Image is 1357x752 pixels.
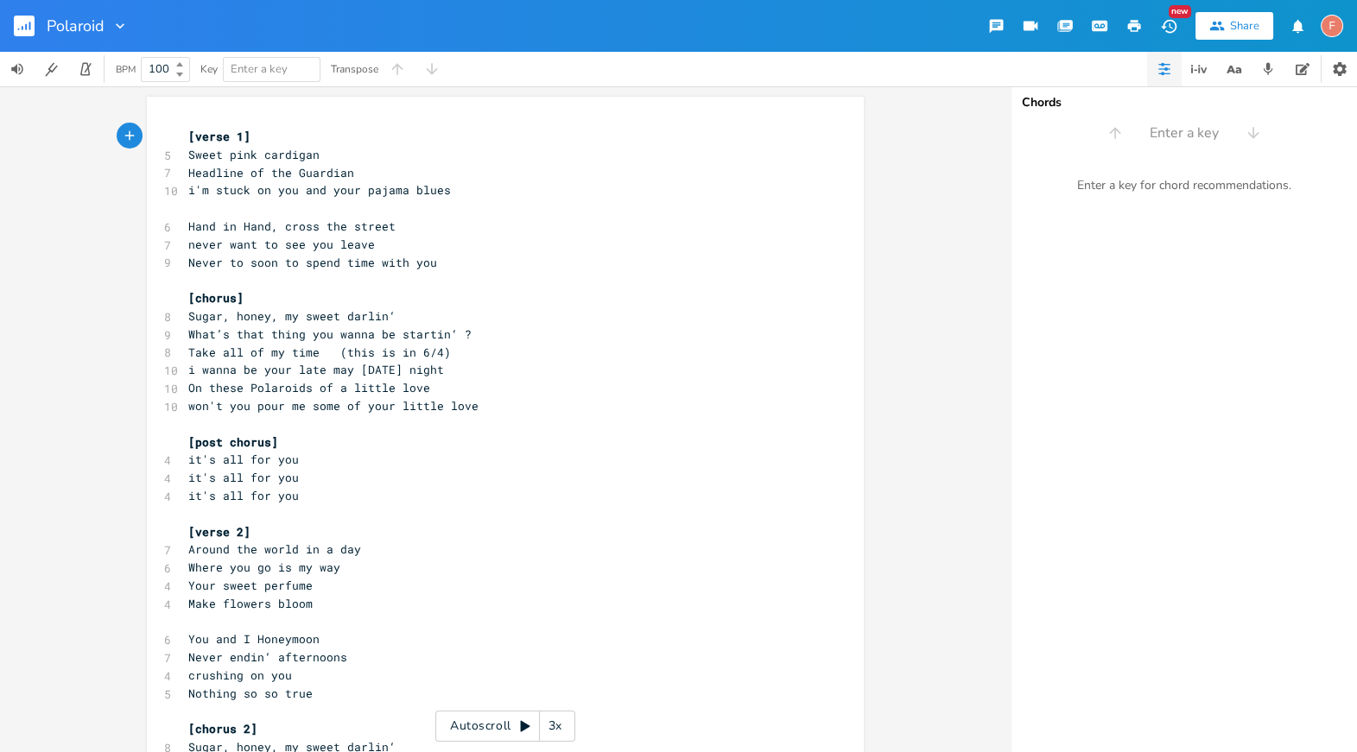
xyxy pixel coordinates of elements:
[231,61,288,77] span: Enter a key
[188,524,250,540] span: [verse 2]
[188,488,299,503] span: it's all for you
[1321,6,1343,46] button: F
[188,182,451,198] span: i'm stuck on you and your pajama blues
[188,452,299,467] span: it's all for you
[1150,123,1219,143] span: Enter a key
[188,290,244,306] span: [chorus]
[200,64,218,74] div: Key
[188,578,313,593] span: Your sweet perfume
[1321,15,1343,37] div: fuzzyip
[188,165,354,180] span: Headline of the Guardian
[188,147,320,162] span: Sweet pink cardigan
[188,308,396,324] span: Sugar, honey, my sweet darlin‘
[188,559,340,575] span: Where you go is my way
[188,129,250,144] span: [verse 1]
[188,398,479,414] span: won't you pour me some of your little love
[1011,167,1357,204] div: Enter a key for chord recommendations.
[435,711,575,742] div: Autoscroll
[1195,12,1273,40] button: Share
[1169,5,1191,18] div: New
[188,218,396,234] span: Hand in Hand, cross the street
[331,64,378,74] div: Transpose
[188,649,347,665] span: Never endin‘ afternoons
[1151,10,1186,41] button: New
[188,362,444,377] span: i wanna be your late may [DATE] night
[188,596,313,611] span: Make flowers bloom
[188,470,299,485] span: it's all for you
[188,380,430,395] span: On these Polaroids of a little love
[1230,18,1259,34] div: Share
[188,686,313,701] span: Nothing so so true
[188,326,472,342] span: What’s that thing you wanna be startin‘ ?
[188,721,257,736] span: [chorus 2]
[188,631,320,647] span: You and I Honeymoon
[188,541,361,557] span: Around the world in a day
[188,344,451,360] span: Take all of my time (this is in 6/4)
[188,667,292,683] span: crushing on you
[1022,97,1347,109] div: Chords
[47,18,105,34] span: Polaroid
[116,65,136,74] div: BPM
[188,434,278,450] span: [post chorus]
[188,237,375,252] span: never want to see you leave
[188,255,437,270] span: Never to soon to spend time with you
[540,711,571,742] div: 3x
